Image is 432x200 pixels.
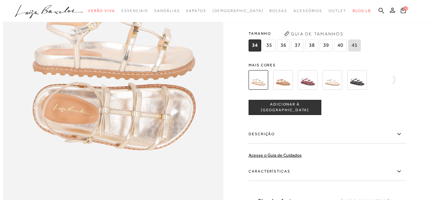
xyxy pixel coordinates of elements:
[347,70,367,90] img: SANDÁLIA PAPETE EM COURO PRETO COM TIRAS ULTRA FINAS E MINI LAÇOS
[121,5,148,17] a: categoryNavScreenReaderText
[249,63,407,67] span: Mais cores
[348,39,361,52] span: 41
[186,5,206,17] a: categoryNavScreenReaderText
[293,5,322,17] a: categoryNavScreenReaderText
[277,39,290,52] span: 36
[329,5,346,17] a: categoryNavScreenReaderText
[269,9,287,13] span: Bolsas
[154,5,180,17] a: categoryNavScreenReaderText
[249,125,407,143] label: Descrição
[88,5,115,17] a: categoryNavScreenReaderText
[282,29,345,39] button: Guia de Tamanhos
[249,102,321,113] span: ADICIONAR À [GEOGRAPHIC_DATA]
[88,9,115,13] span: Verão Viva
[213,9,263,13] span: [DEMOGRAPHIC_DATA]
[323,70,342,90] img: SANDÁLIA PAPETE EM COURO OFF WHITE COM LAÇOS
[399,7,408,15] button: 10
[249,100,321,115] button: ADICIONAR À [GEOGRAPHIC_DATA]
[249,39,261,52] span: 34
[186,9,206,13] span: Sapatos
[293,9,322,13] span: Acessórios
[298,70,318,90] img: SANDÁLIA PAPETE EM COURO MARSALA COM TIRAS ULTRA FINAS E MINI LAÇOS
[249,29,362,38] span: Tamanho
[329,9,346,13] span: Outlet
[213,5,263,17] a: noSubCategoriesText
[263,39,275,52] span: 35
[249,162,407,181] label: Características
[320,39,332,52] span: 39
[121,9,148,13] span: Essenciais
[249,70,268,90] img: SANDÁLIA PAPETE DE LAÇOS METALIZADO DOURADO
[353,5,371,17] a: BLOG LB
[305,39,318,52] span: 38
[334,39,347,52] span: 40
[404,6,408,11] span: 10
[249,153,302,158] a: Acesse o Guia de Cuidados
[273,70,293,90] img: SANDÁLIA PAPETE EM COURO BEGE COM LAÇOS
[291,39,304,52] span: 37
[154,9,180,13] span: Sandálias
[269,5,287,17] a: categoryNavScreenReaderText
[353,9,371,13] span: BLOG LB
